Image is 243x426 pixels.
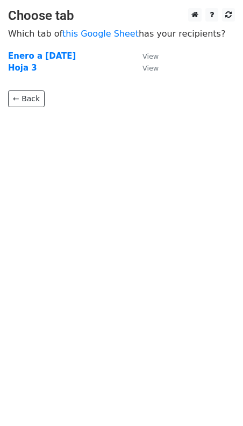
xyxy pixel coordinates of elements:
[8,51,76,61] a: Enero a [DATE]
[8,63,37,73] a: Hoja 3
[132,51,159,61] a: View
[8,90,45,107] a: ← Back
[62,29,139,39] a: this Google Sheet
[142,52,159,60] small: View
[8,28,235,39] p: Which tab of has your recipients?
[8,8,235,24] h3: Choose tab
[142,64,159,72] small: View
[132,63,159,73] a: View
